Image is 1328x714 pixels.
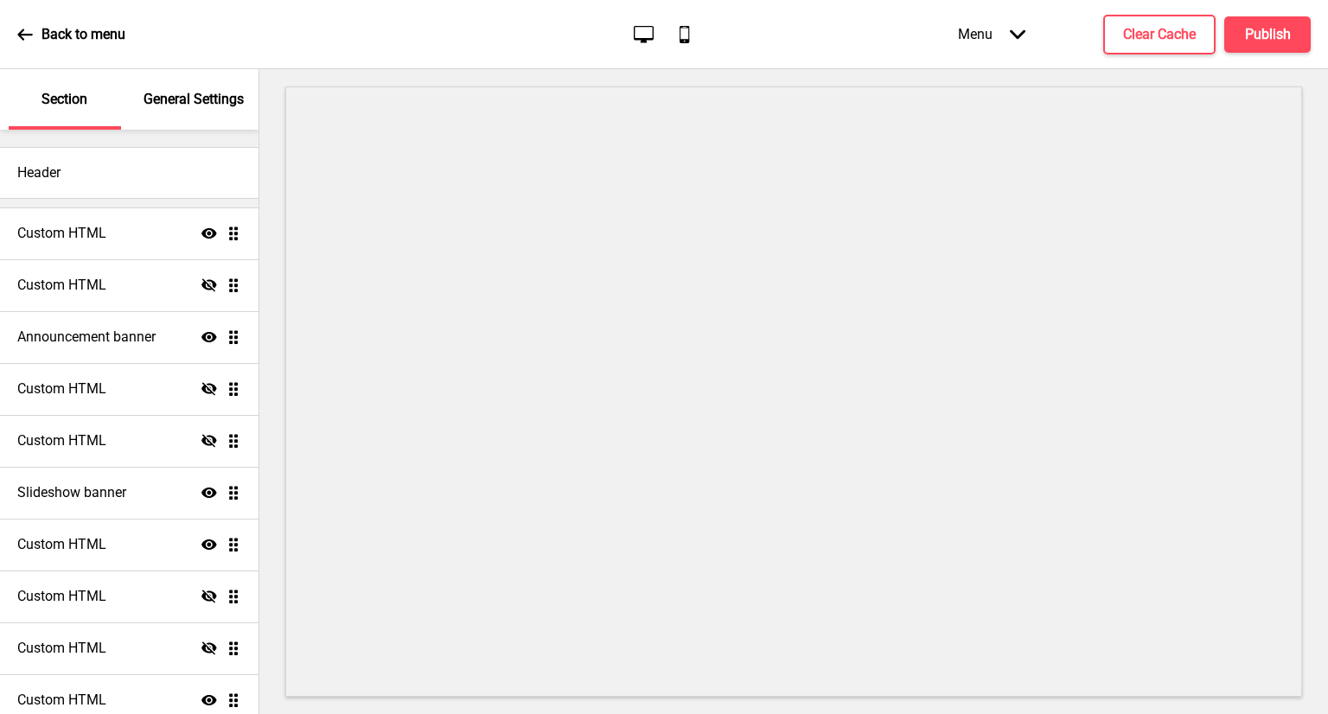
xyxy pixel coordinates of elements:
p: Back to menu [41,25,125,44]
h4: Slideshow banner [17,483,126,502]
h4: Custom HTML [17,639,106,658]
button: Publish [1224,16,1311,53]
button: Clear Cache [1103,15,1216,54]
h4: Header [17,163,61,182]
h4: Clear Cache [1123,25,1196,44]
h4: Custom HTML [17,587,106,606]
h4: Announcement banner [17,328,156,347]
h4: Custom HTML [17,224,106,243]
p: General Settings [144,90,244,109]
a: Back to menu [17,11,125,58]
h4: Publish [1245,25,1291,44]
h4: Custom HTML [17,431,106,450]
h4: Custom HTML [17,535,106,554]
div: Menu [941,9,1043,60]
p: Section [41,90,87,109]
h4: Custom HTML [17,276,106,295]
h4: Custom HTML [17,379,106,398]
h4: Custom HTML [17,691,106,710]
